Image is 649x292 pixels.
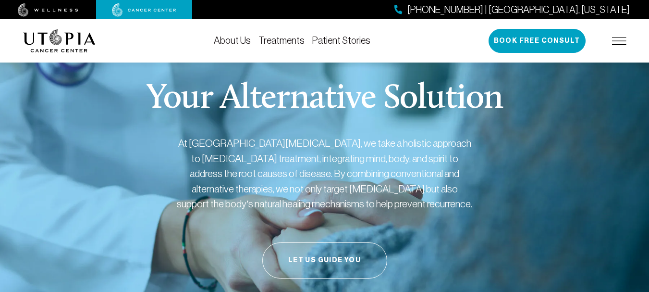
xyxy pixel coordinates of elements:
a: Patient Stories [312,35,370,46]
p: At [GEOGRAPHIC_DATA][MEDICAL_DATA], we take a holistic approach to [MEDICAL_DATA] treatment, inte... [176,136,474,212]
a: [PHONE_NUMBER] | [GEOGRAPHIC_DATA], [US_STATE] [394,3,630,17]
img: icon-hamburger [612,37,626,45]
img: cancer center [112,3,176,17]
a: Treatments [258,35,305,46]
p: Your Alternative Solution [146,82,503,116]
button: Book Free Consult [489,29,586,53]
img: wellness [18,3,78,17]
span: [PHONE_NUMBER] | [GEOGRAPHIC_DATA], [US_STATE] [407,3,630,17]
button: Let Us Guide You [262,242,387,279]
a: About Us [214,35,251,46]
img: logo [23,29,96,52]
